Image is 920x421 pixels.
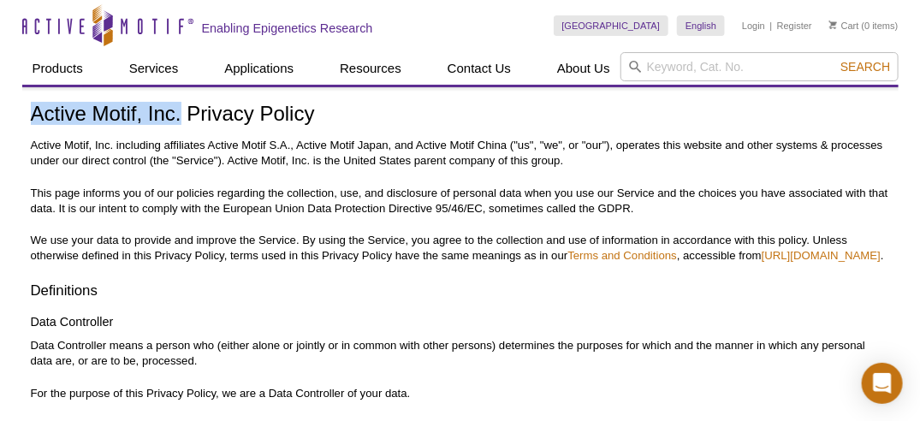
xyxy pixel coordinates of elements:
[31,281,890,301] h3: Definitions
[547,52,620,85] a: About Us
[31,103,890,127] h1: Active Motif, Inc. Privacy Policy
[829,20,859,32] a: Cart
[329,52,412,85] a: Resources
[770,15,773,36] li: |
[437,52,521,85] a: Contact Us
[829,21,837,29] img: Your Cart
[677,15,725,36] a: English
[202,21,373,36] h2: Enabling Epigenetics Research
[840,60,890,74] span: Search
[31,233,890,264] p: We use your data to provide and improve the Service. By using the Service, you agree to the colle...
[31,138,890,169] p: Active Motif, Inc. including affiliates Active Motif S.A., Active Motif Japan, and Active Motif C...
[742,20,765,32] a: Login
[835,59,895,74] button: Search
[862,363,903,404] div: Open Intercom Messenger
[31,314,890,329] h4: Data Controller
[554,15,669,36] a: [GEOGRAPHIC_DATA]
[119,52,189,85] a: Services
[777,20,812,32] a: Register
[214,52,304,85] a: Applications
[567,249,677,262] a: Terms and Conditions
[31,386,890,401] p: For the purpose of this Privacy Policy, we are a Data Controller of your data.
[31,338,890,369] p: Data Controller means a person who (either alone or jointly or in common with other persons) dete...
[620,52,899,81] input: Keyword, Cat. No.
[22,52,93,85] a: Products
[762,249,881,262] a: [URL][DOMAIN_NAME]
[829,15,899,36] li: (0 items)
[31,186,890,216] p: This page informs you of our policies regarding the collection, use, and disclosure of personal d...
